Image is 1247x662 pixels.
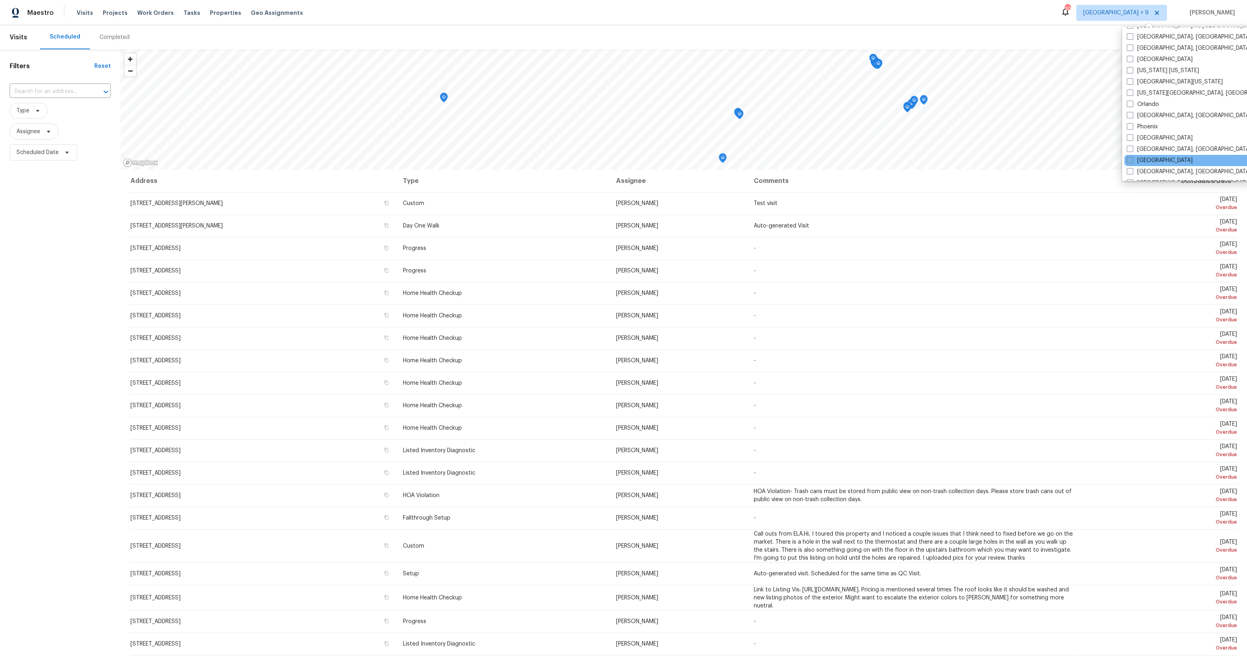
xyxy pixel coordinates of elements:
[1086,383,1237,391] div: Overdue
[754,619,756,624] span: -
[383,514,390,521] button: Copy Address
[124,53,136,65] button: Zoom in
[130,641,181,647] span: [STREET_ADDRESS]
[403,543,424,549] span: Custom
[403,493,439,498] span: HOA Violation
[1127,55,1193,63] label: [GEOGRAPHIC_DATA]
[16,148,59,156] span: Scheduled Date
[403,595,462,601] span: Home Health Checkup
[754,246,756,251] span: -
[383,357,390,364] button: Copy Address
[403,358,462,363] span: Home Health Checkup
[383,447,390,454] button: Copy Address
[210,9,241,17] span: Properties
[616,268,658,274] span: [PERSON_NAME]
[616,641,658,647] span: [PERSON_NAME]
[103,9,128,17] span: Projects
[403,515,450,521] span: Fallthrough Setup
[27,9,54,17] span: Maestro
[403,470,475,476] span: Listed Inventory Diagnostic
[130,543,181,549] span: [STREET_ADDRESS]
[1086,466,1237,481] span: [DATE]
[1086,495,1237,504] div: Overdue
[383,402,390,409] button: Copy Address
[403,246,426,251] span: Progress
[383,289,390,296] button: Copy Address
[1086,316,1237,324] div: Overdue
[754,587,1069,609] span: Link to Listing Vis: [URL][DOMAIN_NAME]. Pricing is mentioned several times The roof looks like i...
[130,290,181,296] span: [STREET_ADDRESS]
[130,313,181,319] span: [STREET_ADDRESS]
[403,571,419,577] span: Setup
[94,62,111,70] div: Reset
[754,470,756,476] span: -
[1186,9,1235,17] span: [PERSON_NAME]
[397,170,610,192] th: Type
[1086,598,1237,606] div: Overdue
[734,108,742,120] div: Map marker
[920,95,928,108] div: Map marker
[124,65,136,77] button: Zoom out
[130,571,181,577] span: [STREET_ADDRESS]
[1086,567,1237,582] span: [DATE]
[719,153,727,166] div: Map marker
[403,223,439,229] span: Day One Walk
[403,448,475,453] span: Listed Inventory Diagnostic
[616,290,658,296] span: [PERSON_NAME]
[383,542,390,549] button: Copy Address
[754,223,809,229] span: Auto-generated Visit
[1086,644,1237,652] div: Overdue
[403,619,426,624] span: Progress
[1086,511,1237,526] span: [DATE]
[1086,361,1237,369] div: Overdue
[130,246,181,251] span: [STREET_ADDRESS]
[1083,9,1149,17] span: [GEOGRAPHIC_DATA] + 9
[616,543,658,549] span: [PERSON_NAME]
[1086,331,1237,346] span: [DATE]
[1086,406,1237,414] div: Overdue
[383,617,390,625] button: Copy Address
[1086,219,1237,234] span: [DATE]
[1086,574,1237,582] div: Overdue
[403,290,462,296] span: Home Health Checkup
[754,531,1073,561] span: Call outs from ELA.Hi, I toured this property and I noticed a couple issues that I think need to ...
[1127,100,1159,108] label: Orlando
[1127,78,1223,86] label: [GEOGRAPHIC_DATA][US_STATE]
[1086,421,1237,436] span: [DATE]
[137,9,174,17] span: Work Orders
[875,59,883,71] div: Map marker
[383,199,390,207] button: Copy Address
[130,595,181,601] span: [STREET_ADDRESS]
[403,641,475,647] span: Listed Inventory Diagnostic
[616,358,658,363] span: [PERSON_NAME]
[1086,248,1237,256] div: Overdue
[251,9,303,17] span: Geo Assignments
[616,380,658,386] span: [PERSON_NAME]
[440,93,448,105] div: Map marker
[616,571,658,577] span: [PERSON_NAME]
[610,170,747,192] th: Assignee
[736,110,744,122] div: Map marker
[383,267,390,274] button: Copy Address
[183,10,200,16] span: Tasks
[383,244,390,252] button: Copy Address
[616,403,658,408] span: [PERSON_NAME]
[130,170,397,192] th: Address
[1086,621,1237,630] div: Overdue
[754,515,756,521] span: -
[616,595,658,601] span: [PERSON_NAME]
[77,9,93,17] span: Visits
[754,448,756,453] span: -
[616,619,658,624] span: [PERSON_NAME]
[10,85,88,98] input: Search for an address...
[403,403,462,408] span: Home Health Checkup
[1086,591,1237,606] span: [DATE]
[16,107,29,115] span: Type
[903,102,911,114] div: Map marker
[16,128,40,136] span: Assignee
[754,571,921,577] span: Auto-generated visit. Scheduled for the same time as QC Visit.
[10,28,27,46] span: Visits
[130,268,181,274] span: [STREET_ADDRESS]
